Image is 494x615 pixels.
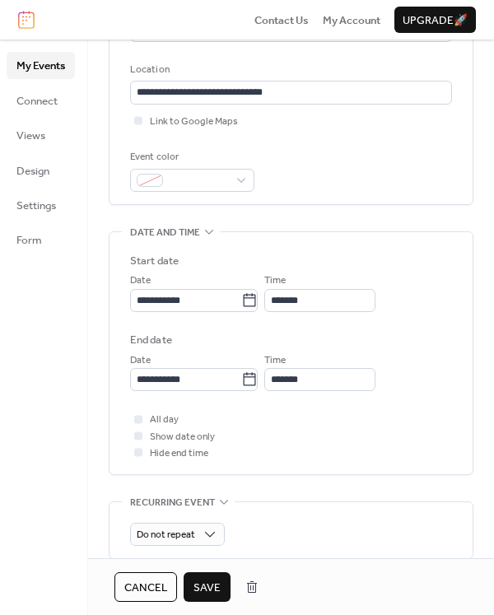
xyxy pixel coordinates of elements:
a: My Events [7,52,75,78]
a: Form [7,226,75,253]
span: Do not repeat [137,525,195,544]
button: Save [184,572,231,602]
a: Contact Us [254,12,309,28]
img: logo [18,11,35,29]
a: Connect [7,87,75,114]
span: Date [130,273,151,289]
div: End date [130,332,172,348]
span: Design [16,163,49,179]
div: Start date [130,253,179,269]
span: My Events [16,58,65,74]
a: Design [7,157,75,184]
span: Save [193,580,221,596]
span: Time [264,352,286,369]
div: Event color [130,149,251,165]
span: Date and time [130,225,200,241]
span: Connect [16,93,58,109]
a: Views [7,122,75,148]
a: Settings [7,192,75,218]
span: Upgrade 🚀 [403,12,468,29]
span: Time [264,273,286,289]
button: Cancel [114,572,177,602]
span: Hide end time [150,445,208,462]
span: Link to Google Maps [150,114,238,130]
span: Cancel [124,580,167,596]
span: Contact Us [254,12,309,29]
span: Form [16,232,42,249]
button: Upgrade🚀 [394,7,476,33]
span: Views [16,128,45,144]
span: Recurring event [130,494,215,510]
div: Location [130,62,449,78]
span: My Account [323,12,380,29]
span: All day [150,412,179,428]
span: Date [130,352,151,369]
a: My Account [323,12,380,28]
span: Show date only [150,429,215,445]
span: Settings [16,198,56,214]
